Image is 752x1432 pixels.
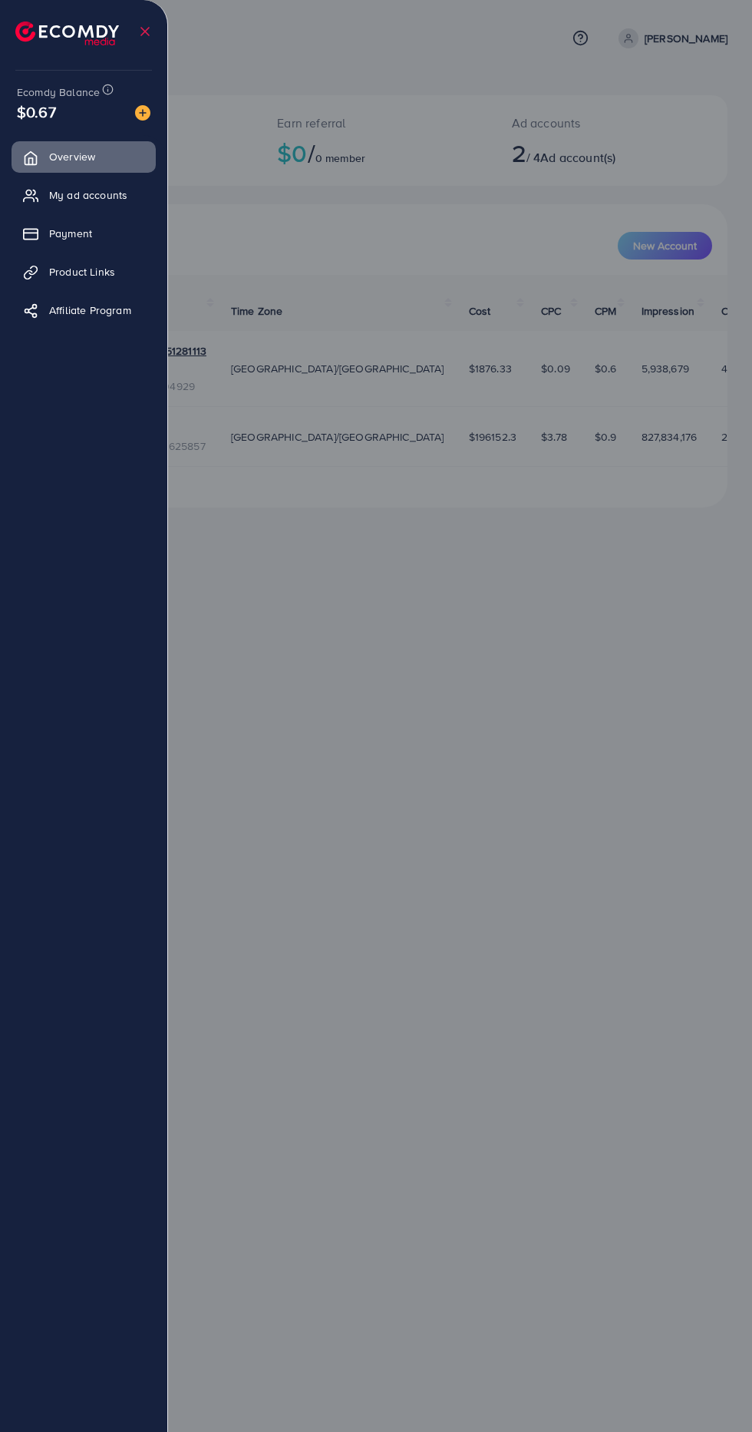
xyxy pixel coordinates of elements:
[15,21,119,45] img: logo
[17,84,100,100] span: Ecomdy Balance
[12,141,156,172] a: Overview
[17,101,56,123] span: $0.67
[49,149,95,164] span: Overview
[135,105,150,121] img: image
[12,295,156,326] a: Affiliate Program
[49,226,92,241] span: Payment
[12,180,156,210] a: My ad accounts
[12,218,156,249] a: Payment
[12,256,156,287] a: Product Links
[49,303,131,318] span: Affiliate Program
[49,264,115,279] span: Product Links
[49,187,127,203] span: My ad accounts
